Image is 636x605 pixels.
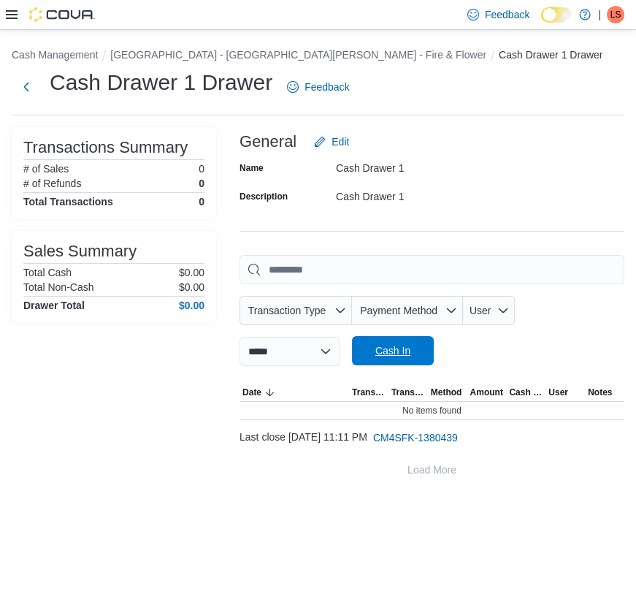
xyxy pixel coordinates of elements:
[23,163,69,175] h6: # of Sales
[240,133,296,151] h3: General
[470,305,491,316] span: User
[199,163,204,175] p: 0
[607,6,624,23] div: Lee Soper
[179,300,204,311] h4: $0.00
[349,384,388,401] button: Transaction Type
[388,384,428,401] button: Transaction #
[12,72,41,102] button: Next
[352,387,386,398] span: Transaction Type
[50,68,272,97] h1: Cash Drawer 1 Drawer
[598,6,601,23] p: |
[336,156,532,174] div: Cash Drawer 1
[463,296,515,325] button: User
[610,6,621,23] span: LS
[240,191,288,202] label: Description
[199,178,204,189] p: 0
[467,384,507,401] button: Amount
[23,178,81,189] h6: # of Refunds
[281,72,355,102] a: Feedback
[240,296,352,325] button: Transaction Type
[402,405,461,416] span: No items found
[375,343,410,358] span: Cash In
[373,430,458,445] span: CM4SFK-1380439
[23,281,94,293] h6: Total Non-Cash
[240,255,624,284] input: This is a search bar. As you type, the results lower in the page will automatically filter.
[470,387,503,398] span: Amount
[240,162,264,174] label: Name
[23,243,137,260] h3: Sales Summary
[428,384,467,401] button: Method
[541,7,572,23] input: Dark Mode
[585,384,624,401] button: Notes
[240,384,349,401] button: Date
[431,387,462,398] span: Method
[12,47,624,65] nav: An example of EuiBreadcrumbs
[179,281,204,293] p: $0.00
[23,300,85,311] h4: Drawer Total
[506,384,545,401] button: Cash Back
[248,305,326,316] span: Transaction Type
[304,80,349,94] span: Feedback
[240,455,624,484] button: Load More
[110,49,486,61] button: [GEOGRAPHIC_DATA] - [GEOGRAPHIC_DATA][PERSON_NAME] - Fire & Flower
[23,267,72,278] h6: Total Cash
[23,196,113,208] h4: Total Transactions
[391,387,425,398] span: Transaction #
[499,49,602,61] button: Cash Drawer 1 Drawer
[407,463,456,477] span: Load More
[367,423,464,452] button: CM4SFK-1380439
[548,387,568,398] span: User
[360,305,437,316] span: Payment Method
[29,7,95,22] img: Cova
[242,387,261,398] span: Date
[240,423,624,452] div: Last close [DATE] 11:11 PM
[352,336,434,365] button: Cash In
[509,387,543,398] span: Cash Back
[12,49,98,61] button: Cash Management
[336,185,532,202] div: Cash Drawer 1
[199,196,204,208] h4: 0
[179,267,204,278] p: $0.00
[308,127,355,156] button: Edit
[485,7,529,22] span: Feedback
[352,296,463,325] button: Payment Method
[545,384,585,401] button: User
[23,139,188,156] h3: Transactions Summary
[332,134,349,149] span: Edit
[588,387,612,398] span: Notes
